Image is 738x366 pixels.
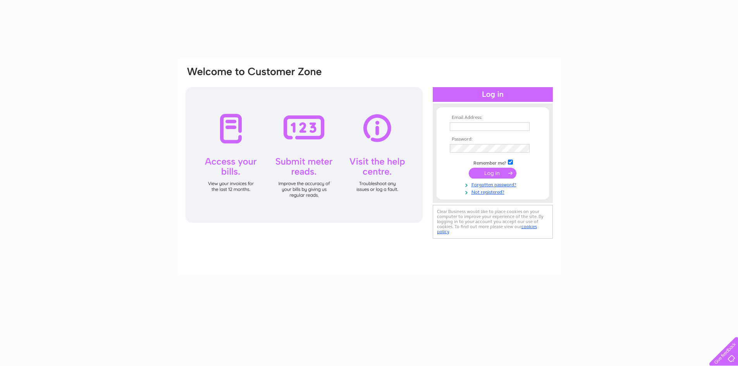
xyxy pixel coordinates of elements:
[448,137,538,142] th: Password:
[448,158,538,166] td: Remember me?
[450,188,538,195] a: Not registered?
[469,168,516,179] input: Submit
[448,115,538,120] th: Email Address:
[450,180,538,188] a: Forgotten password?
[433,205,553,239] div: Clear Business would like to place cookies on your computer to improve your experience of the sit...
[437,224,537,234] a: cookies policy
